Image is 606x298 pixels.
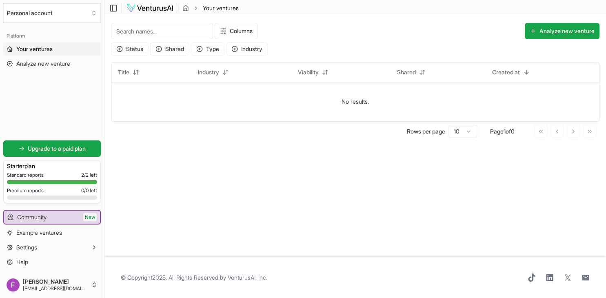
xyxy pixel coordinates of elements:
td: No results. [111,82,599,121]
button: Columns [215,23,258,39]
button: Viability [293,66,333,79]
button: Title [113,66,144,79]
span: 2 / 2 left [81,172,97,178]
h3: Starter plan [7,162,97,170]
span: Title [118,68,129,76]
p: Rows per page [407,127,445,136]
button: Type [191,42,224,56]
span: Standard reports [7,172,44,178]
a: Your ventures [3,42,101,56]
div: Platform [3,29,101,42]
button: [PERSON_NAME][EMAIL_ADDRESS][DOMAIN_NAME] [3,275,101,295]
input: Search names... [111,23,213,39]
span: Industry [198,68,219,76]
button: Industry [193,66,234,79]
span: Your ventures [16,45,53,53]
button: Shared [150,42,189,56]
span: of [506,128,511,135]
span: Upgrade to a paid plan [28,145,86,153]
span: Help [16,258,28,266]
button: Created at [487,66,535,79]
a: Example ventures [3,226,101,239]
span: Settings [16,243,37,251]
nav: breadcrumb [182,4,239,12]
span: [PERSON_NAME] [23,278,88,285]
span: Premium reports [7,187,44,194]
span: Analyze new venture [16,60,70,68]
span: © Copyright 2025 . All Rights Reserved by . [121,274,267,282]
a: Analyze new venture [3,57,101,70]
span: Community [17,213,47,221]
img: logo [126,3,174,13]
span: Viability [298,68,319,76]
span: Your ventures [203,4,239,12]
span: New [83,213,97,221]
button: Industry [226,42,268,56]
span: 0 / 0 left [81,187,97,194]
button: Settings [3,241,101,254]
span: Shared [397,68,416,76]
img: ACg8ocJ5ZGjGmuRlibBHnGct5O1WUTpb8pXvc-BAiAlHS0GsVSbf-A=s96-c [7,278,20,291]
span: 0 [511,128,515,135]
a: CommunityNew [4,211,100,224]
button: Select an organization [3,3,101,23]
span: Created at [492,68,520,76]
button: Analyze new venture [525,23,599,39]
a: VenturusAI, Inc [228,274,266,281]
a: Upgrade to a paid plan [3,140,101,157]
button: Status [111,42,149,56]
span: 1 [504,128,506,135]
span: [EMAIL_ADDRESS][DOMAIN_NAME] [23,285,88,292]
span: Page [490,128,504,135]
a: Help [3,256,101,269]
button: Shared [392,66,431,79]
span: Example ventures [16,229,62,237]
